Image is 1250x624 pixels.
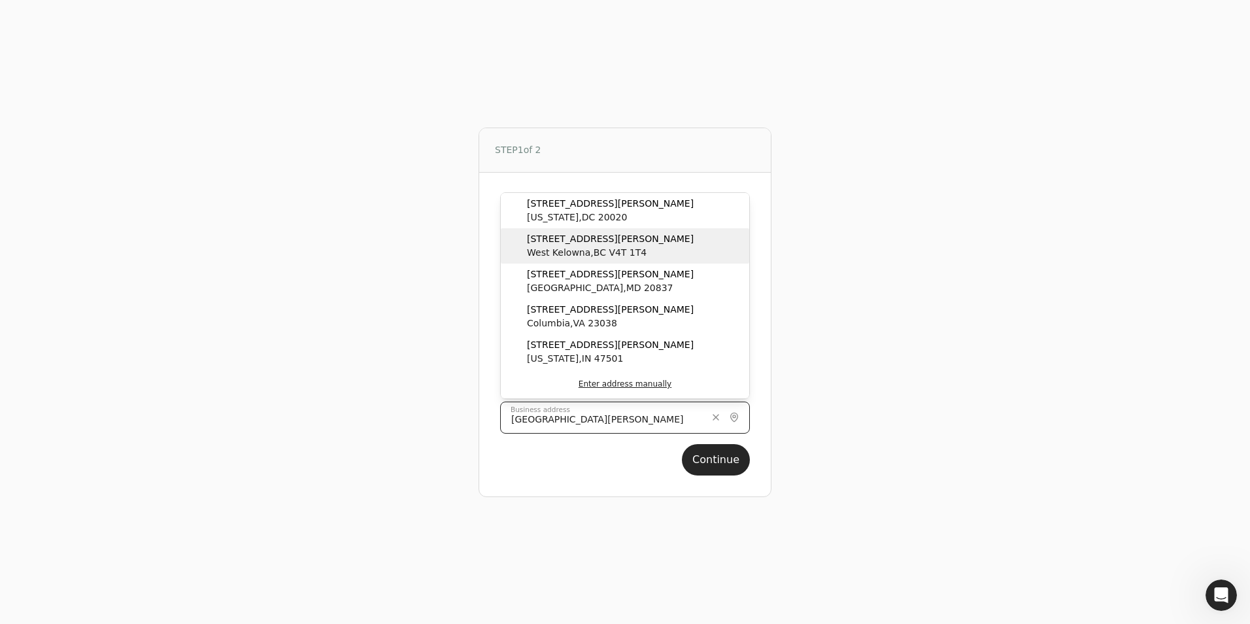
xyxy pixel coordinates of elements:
[495,143,541,157] span: STEP 1 of 2
[682,444,750,476] button: Continue
[511,404,570,415] label: Business address
[527,281,694,295] span: [GEOGRAPHIC_DATA] , MD 20837
[501,370,749,398] button: Enter address manually
[527,232,694,246] span: [STREET_ADDRESS][PERSON_NAME]
[501,193,749,398] div: Suggestions
[527,317,694,330] span: Columbia , VA 23038
[527,246,694,260] span: West Kelowna , BC V4T 1T4
[527,303,694,317] span: [STREET_ADDRESS][PERSON_NAME]
[527,211,694,224] span: [US_STATE] , DC 20020
[527,338,694,352] span: [STREET_ADDRESS][PERSON_NAME]
[527,268,694,281] span: [STREET_ADDRESS][PERSON_NAME]
[527,197,694,211] span: [STREET_ADDRESS][PERSON_NAME]
[527,352,694,366] span: [US_STATE] , IN 47501
[1206,580,1237,611] iframe: Intercom live chat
